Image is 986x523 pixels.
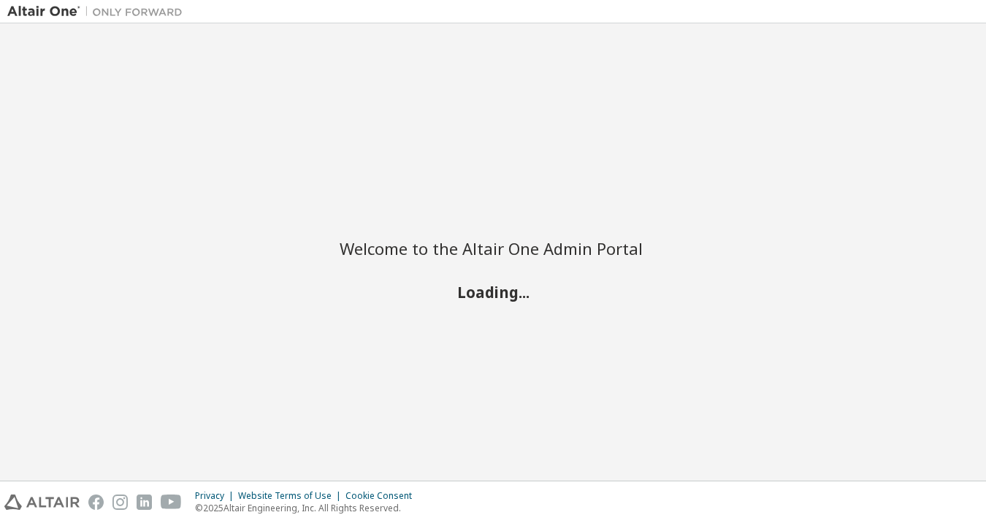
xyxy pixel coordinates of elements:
[340,283,646,302] h2: Loading...
[195,502,421,514] p: © 2025 Altair Engineering, Inc. All Rights Reserved.
[112,495,128,510] img: instagram.svg
[137,495,152,510] img: linkedin.svg
[195,490,238,502] div: Privacy
[4,495,80,510] img: altair_logo.svg
[88,495,104,510] img: facebook.svg
[238,490,345,502] div: Website Terms of Use
[345,490,421,502] div: Cookie Consent
[161,495,182,510] img: youtube.svg
[7,4,190,19] img: Altair One
[340,238,646,259] h2: Welcome to the Altair One Admin Portal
